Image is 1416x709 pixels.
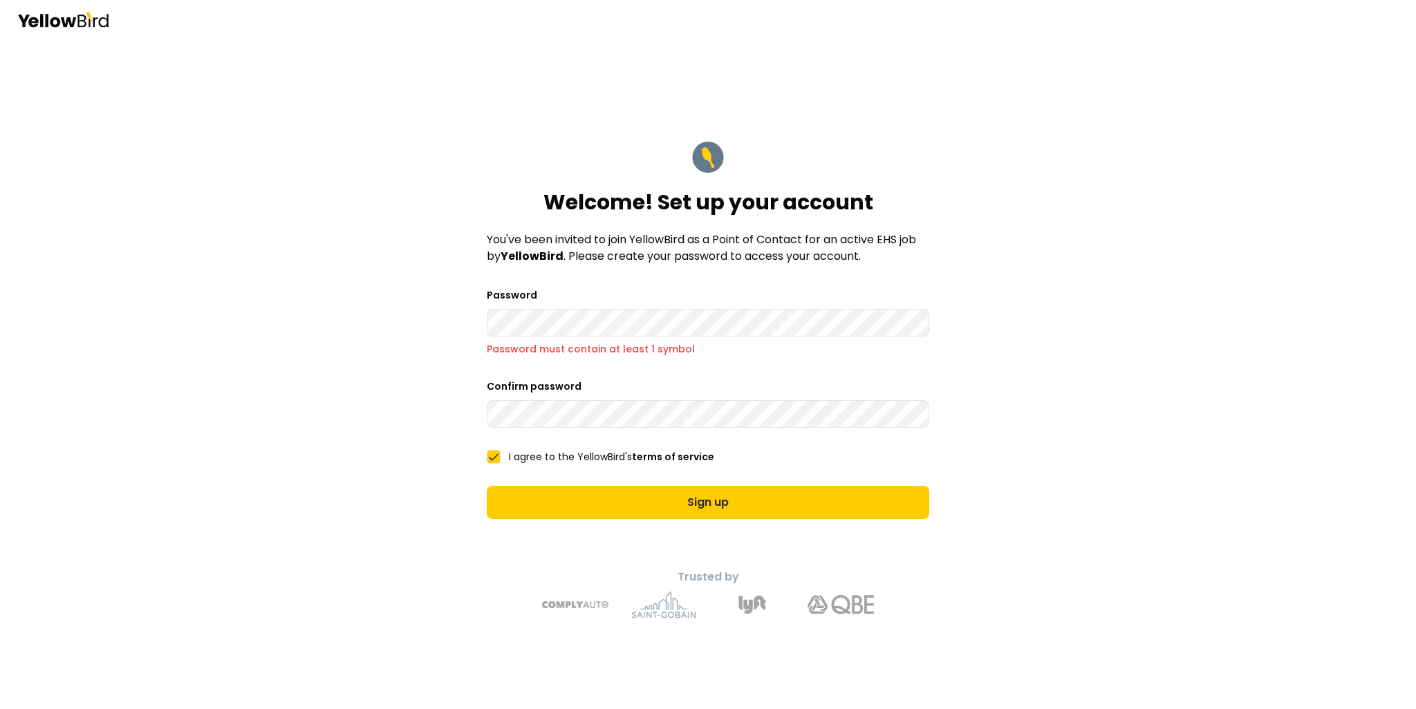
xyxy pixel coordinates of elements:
[487,342,929,356] p: Password must contain at least 1 symbol
[509,452,714,462] label: I agree to the YellowBird's
[487,379,581,393] label: Confirm password
[476,569,940,585] p: Trusted by
[487,231,929,265] p: You've been invited to join YellowBird as a Point of Contact for an active EHS job by . Please cr...
[487,288,537,302] label: Password
[632,450,714,464] a: terms of service
[501,248,563,264] strong: YellowBird
[487,486,929,519] button: Sign up
[543,190,873,215] h1: Welcome! Set up your account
